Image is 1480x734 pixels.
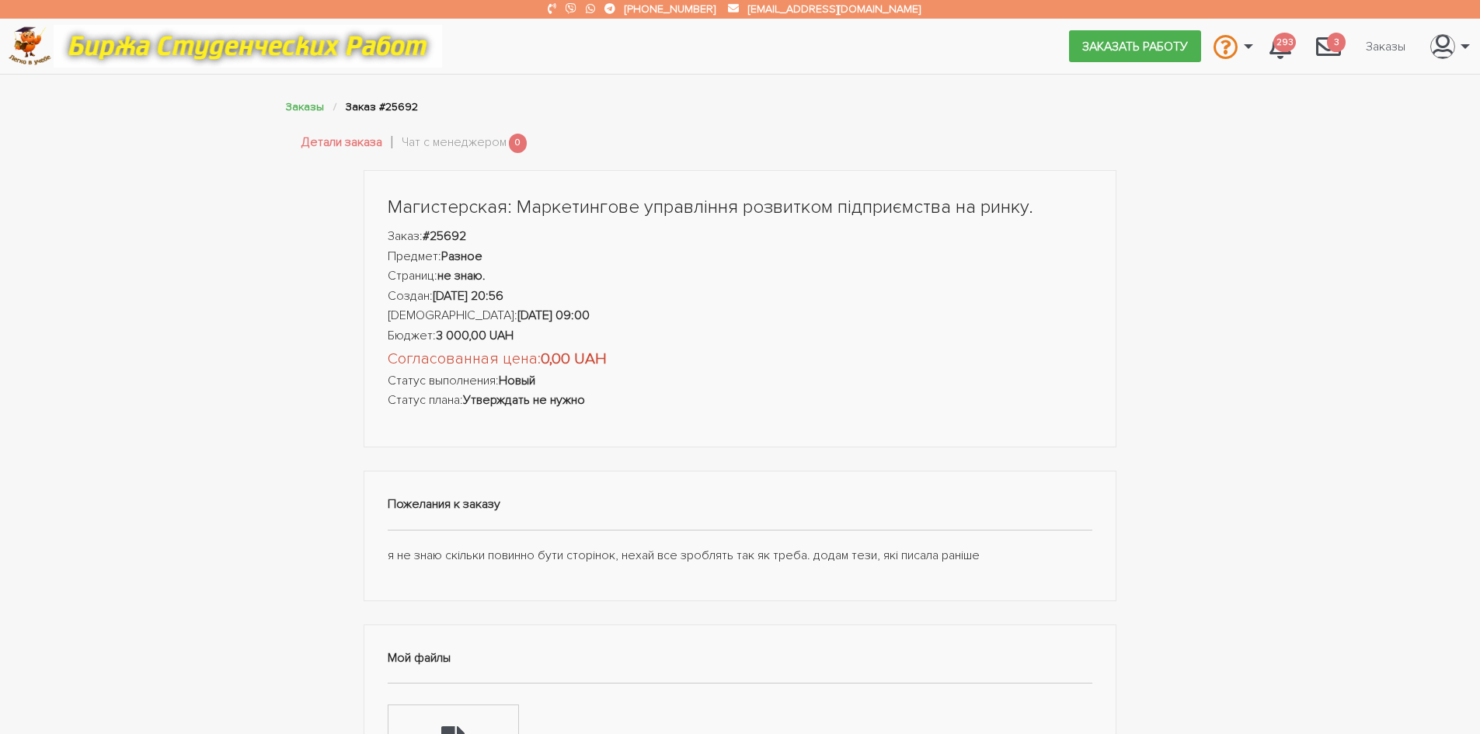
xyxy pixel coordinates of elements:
[463,392,585,408] strong: Утверждать не нужно
[364,471,1117,602] div: я не знаю скільки повинно бути сторінок, нехай все зроблять так як треба. додам тези, які писала ...
[9,26,51,66] img: logo-c4363faeb99b52c628a42810ed6dfb4293a56d4e4775eb116515dfe7f33672af.png
[301,133,382,153] a: Детали заказа
[1327,33,1346,52] span: 3
[499,373,535,388] strong: Новый
[437,268,486,284] strong: не знаю.
[388,247,1093,267] li: Предмет:
[346,98,418,116] li: Заказ #25692
[748,2,921,16] a: [EMAIL_ADDRESS][DOMAIN_NAME]
[388,326,1093,346] li: Бюджет:
[441,249,482,264] strong: Разное
[388,650,451,666] strong: Мой файлы
[402,133,507,153] a: Чат с менеджером
[509,134,528,153] span: 0
[1069,30,1201,61] a: Заказать работу
[388,266,1093,287] li: Страниц:
[388,194,1093,221] h1: Магистерская: Маркетингове управління розвитком підприємства на ринку.
[286,100,324,113] a: Заказы
[388,391,1093,411] li: Статус плана:
[433,288,503,304] strong: [DATE] 20:56
[1273,33,1296,52] span: 293
[517,308,590,323] strong: [DATE] 09:00
[423,228,466,244] strong: #25692
[625,2,716,16] a: [PHONE_NUMBER]
[1304,25,1353,67] a: 3
[541,350,607,368] strong: 0,00 UAH
[1257,25,1304,67] a: 293
[1353,31,1418,61] a: Заказы
[388,346,1093,371] li: Согласованная цена:
[54,25,442,68] img: motto-12e01f5a76059d5f6a28199ef077b1f78e012cfde436ab5cf1d4517935686d32.gif
[436,328,514,343] strong: 3 000,00 UAH
[388,371,1093,391] li: Статус выполнения:
[388,496,500,512] strong: Пожелания к заказу
[388,287,1093,307] li: Создан:
[388,306,1093,326] li: [DEMOGRAPHIC_DATA]:
[388,227,1093,247] li: Заказ:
